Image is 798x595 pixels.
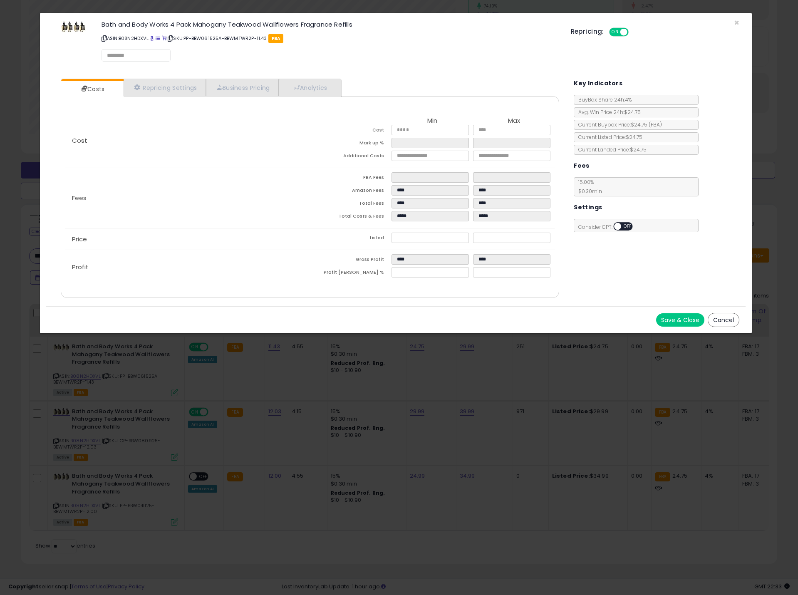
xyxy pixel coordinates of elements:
td: Amazon Fees [310,185,392,198]
p: Price [65,236,310,243]
span: ON [610,29,620,36]
span: Consider CPT: [574,223,644,231]
span: × [734,17,739,29]
td: Listed [310,233,392,245]
th: Max [473,117,555,125]
span: BuyBox Share 24h: 4% [574,96,632,103]
a: BuyBox page [150,35,154,42]
td: FBA Fees [310,172,392,185]
td: Total Fees [310,198,392,211]
span: OFF [627,29,640,36]
h5: Fees [574,161,590,171]
a: Your listing only [162,35,166,42]
img: 41A6a2VB8IL._SL60_.jpg [61,21,86,32]
td: Mark up % [310,138,392,151]
a: Costs [61,81,123,97]
h3: Bath and Body Works 4 Pack Mahogany Teakwood Wallflowers Fragrance Refills [102,21,558,27]
button: Cancel [708,313,739,327]
span: 15.00 % [574,178,602,195]
a: Business Pricing [206,79,279,96]
a: Repricing Settings [124,79,206,96]
td: Additional Costs [310,151,392,164]
p: Fees [65,195,310,201]
span: Current Landed Price: $24.75 [574,146,647,153]
span: Current Listed Price: $24.75 [574,134,642,141]
h5: Repricing: [571,28,604,35]
a: All offer listings [156,35,160,42]
h5: Settings [574,202,602,213]
td: Profit [PERSON_NAME] % [310,267,392,280]
p: Cost [65,137,310,144]
span: ( FBA ) [649,121,662,128]
span: FBA [268,34,284,43]
th: Min [392,117,473,125]
td: Cost [310,125,392,138]
span: Current Buybox Price: [574,121,662,128]
span: $0.30 min [574,188,602,195]
a: Analytics [279,79,340,96]
span: Avg. Win Price 24h: $24.75 [574,109,641,116]
span: $24.75 [631,121,662,128]
td: Gross Profit [310,254,392,267]
h5: Key Indicators [574,78,622,89]
span: OFF [621,223,634,230]
p: ASIN: B08N2HDXVL | SKU: PP-BBW061525A-BBWMTWR2P-11.43 [102,32,558,45]
button: Save & Close [656,313,704,327]
p: Profit [65,264,310,270]
td: Total Costs & Fees [310,211,392,224]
